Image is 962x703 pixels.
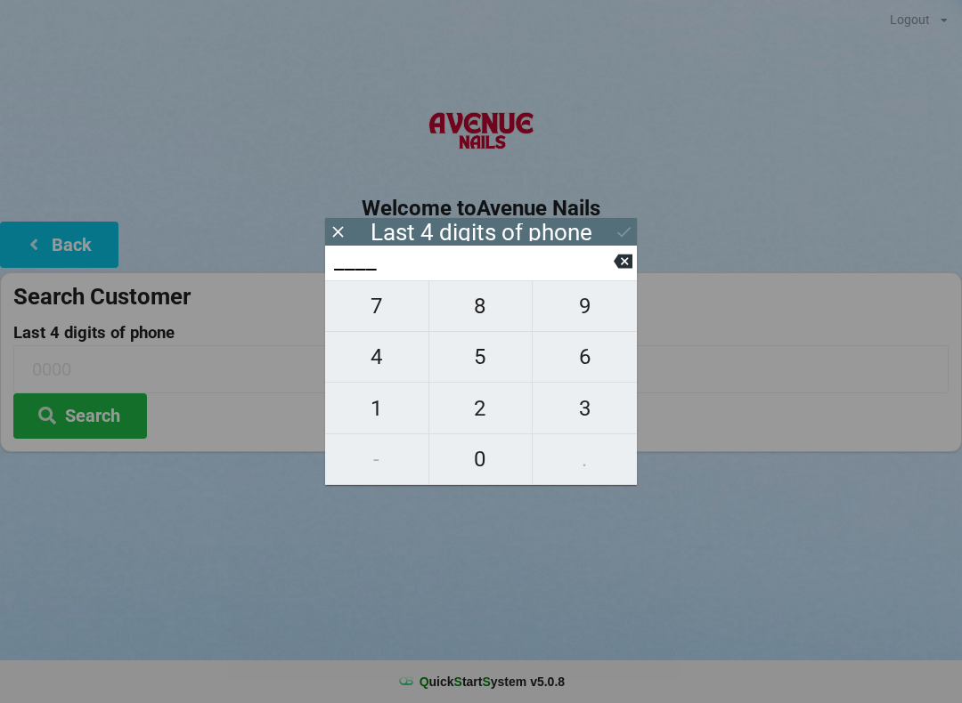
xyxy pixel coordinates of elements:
button: 4 [325,332,429,383]
span: 6 [533,338,637,376]
span: 0 [429,440,533,478]
button: 2 [429,383,534,433]
button: 7 [325,280,429,332]
span: 1 [325,390,428,427]
span: 2 [429,390,533,427]
button: 3 [533,383,637,433]
div: Last 4 digits of phone [371,223,592,241]
button: 9 [533,280,637,332]
span: 3 [533,390,637,427]
button: 5 [429,332,534,383]
button: 0 [429,434,534,485]
button: 1 [325,383,429,433]
span: 9 [533,287,637,325]
button: 6 [533,332,637,383]
span: 5 [429,338,533,376]
span: 4 [325,338,428,376]
button: 8 [429,280,534,332]
span: 8 [429,287,533,325]
span: 7 [325,287,428,325]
